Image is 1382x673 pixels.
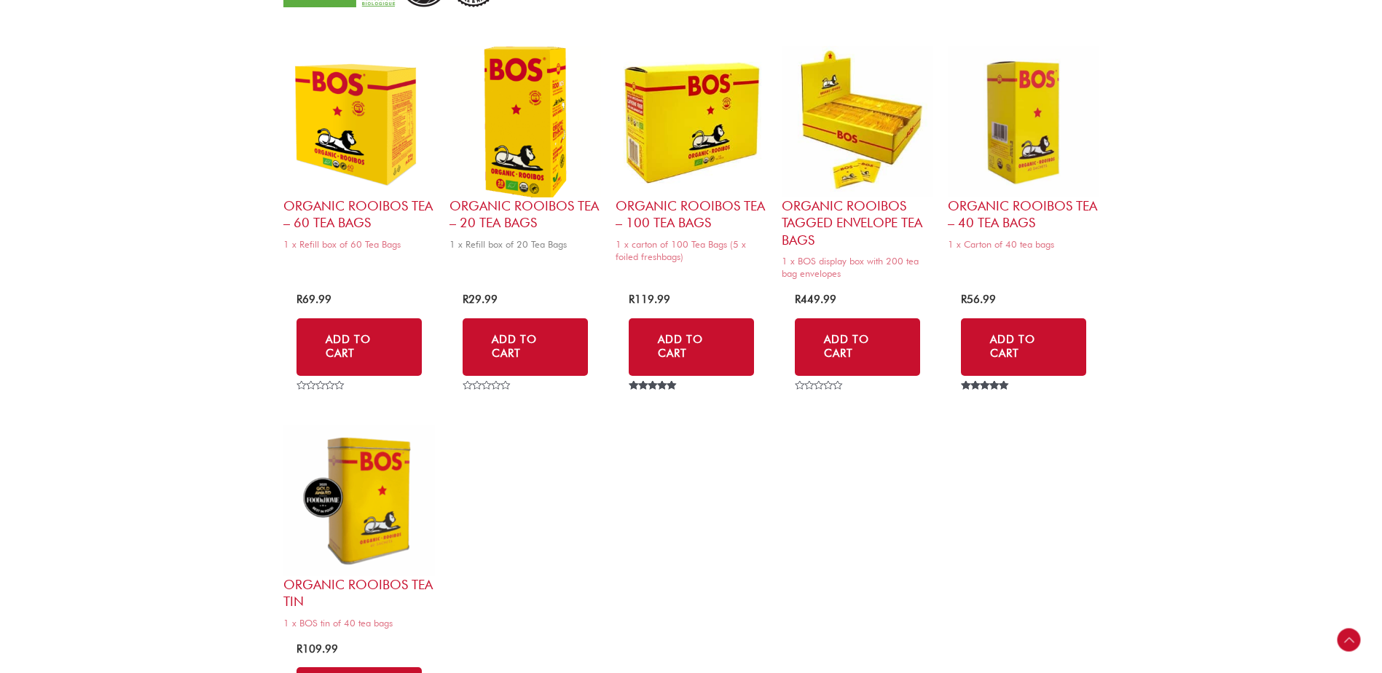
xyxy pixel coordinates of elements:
[961,293,996,306] bdi: 56.99
[961,318,1086,376] a: Add to cart: “Organic Rooibos Tea - 40 tea bags”
[283,617,435,629] span: 1 x BOS tin of 40 tea bags
[616,46,767,267] a: Organic Rooibos Tea – 100 Tea Bags1 x carton of 100 Tea Bags (5 x foiled freshbags)
[297,293,302,306] span: R
[795,318,920,376] a: Add to cart: “Organic Rooibos Tagged Envelope Tea Bags”
[463,293,498,306] bdi: 29.99
[795,293,836,306] bdi: 449.99
[283,46,435,197] img: organic rooibos tea 20 tea bags (copy)
[629,318,754,376] a: Add to cart: “Organic Rooibos Tea - 100 Tea Bags”
[283,46,435,255] a: Organic Rooibos Tea – 60 Tea Bags1 x Refill box of 60 Tea Bags
[463,293,468,306] span: R
[782,46,933,197] img: Organic Rooibos Tagged Envelope Tea Bags
[629,293,635,306] span: R
[297,293,331,306] bdi: 69.99
[449,46,601,255] a: Organic Rooibos Tea – 20 Tea Bags1 x Refill box of 20 Tea Bags
[948,238,1099,251] span: 1 x Carton of 40 tea bags
[616,238,767,263] span: 1 x carton of 100 Tea Bags (5 x foiled freshbags)
[795,293,801,306] span: R
[948,46,1099,255] a: Organic Rooibos Tea – 40 tea bags1 x Carton of 40 tea bags
[283,425,435,634] a: Organic Rooibos Tea Tin1 x BOS tin of 40 tea bags
[283,238,435,251] span: 1 x Refill box of 60 Tea Bags
[283,425,435,576] img: organic rooibos tea tin
[948,46,1099,197] img: BOS_tea-bag-carton-copy
[629,293,670,306] bdi: 119.99
[297,642,338,656] bdi: 109.99
[449,46,601,197] img: BOS organic rooibos tea 20 tea bags
[961,293,967,306] span: R
[782,46,933,285] a: Organic Rooibos Tagged Envelope Tea Bags1 x BOS display box with 200 tea bag envelopes
[616,197,767,232] h2: Organic Rooibos Tea – 100 Tea Bags
[782,255,933,280] span: 1 x BOS display box with 200 tea bag envelopes
[629,381,678,423] span: Rated out of 5
[283,576,435,610] h2: Organic Rooibos Tea Tin
[961,381,1011,423] span: Rated out of 5
[297,642,302,656] span: R
[449,197,601,232] h2: Organic Rooibos Tea – 20 Tea Bags
[782,197,933,248] h2: Organic Rooibos Tagged Envelope Tea Bags
[449,238,601,251] span: 1 x Refill box of 20 Tea Bags
[297,318,422,376] a: Add to cart: “Organic Rooibos Tea - 60 Tea Bags”
[616,46,767,197] img: Organic Rooibos Tea - 100 Tea Bags
[948,197,1099,232] h2: Organic Rooibos Tea – 40 tea bags
[283,197,435,232] h2: Organic Rooibos Tea – 60 Tea Bags
[463,318,588,376] a: Add to cart: “Organic Rooibos Tea - 20 Tea Bags”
